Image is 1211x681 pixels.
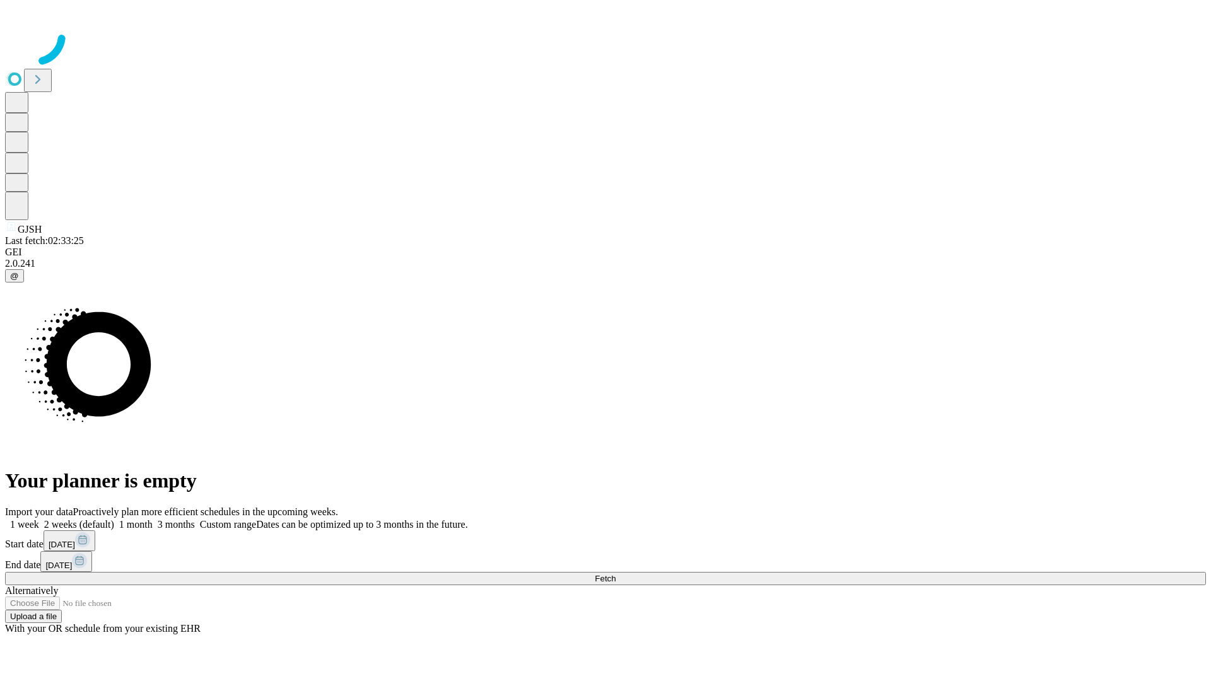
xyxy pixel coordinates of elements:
[44,519,114,530] span: 2 weeks (default)
[256,519,467,530] span: Dates can be optimized up to 3 months in the future.
[44,530,95,551] button: [DATE]
[49,540,75,549] span: [DATE]
[5,247,1206,258] div: GEI
[595,574,616,583] span: Fetch
[5,506,73,517] span: Import your data
[5,235,84,246] span: Last fetch: 02:33:25
[5,258,1206,269] div: 2.0.241
[5,530,1206,551] div: Start date
[5,585,58,596] span: Alternatively
[5,572,1206,585] button: Fetch
[5,269,24,282] button: @
[5,610,62,623] button: Upload a file
[45,561,72,570] span: [DATE]
[5,623,201,634] span: With your OR schedule from your existing EHR
[5,469,1206,492] h1: Your planner is empty
[40,551,92,572] button: [DATE]
[158,519,195,530] span: 3 months
[10,519,39,530] span: 1 week
[200,519,256,530] span: Custom range
[10,271,19,281] span: @
[73,506,338,517] span: Proactively plan more efficient schedules in the upcoming weeks.
[5,551,1206,572] div: End date
[119,519,153,530] span: 1 month
[18,224,42,235] span: GJSH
